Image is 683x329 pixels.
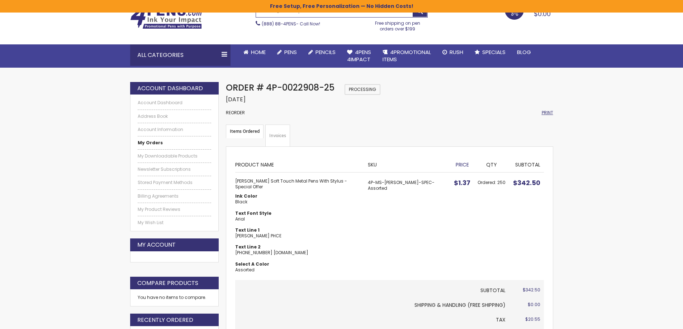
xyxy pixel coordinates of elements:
[235,227,361,233] dt: Text Line 1
[523,287,540,293] span: $342.50
[454,178,470,187] span: $1.37
[235,261,361,267] dt: Select A Color
[235,233,361,239] dd: [PERSON_NAME] PHCE
[437,44,469,60] a: Rush
[469,44,511,60] a: Specials
[284,48,297,56] span: Pens
[235,298,509,313] th: Shipping & Handling (FREE SHIPPING)
[383,48,431,63] span: 4PROMOTIONAL ITEMS
[226,110,245,116] a: Reorder
[138,153,212,159] a: My Downloadable Products
[138,127,212,132] a: Account Information
[235,156,364,172] th: Product Name
[450,156,474,172] th: Price
[347,48,371,63] span: 4Pens 4impact
[482,48,506,56] span: Specials
[226,125,264,138] strong: Items Ordered
[235,280,509,298] th: Subtotal
[251,48,266,56] span: Home
[138,113,212,119] a: Address Book
[235,216,361,222] dd: Arial
[235,267,361,273] dd: Assorted
[474,156,509,172] th: Qty
[226,82,335,93] span: Order # 4P-0022908-25
[138,140,163,146] strong: My Orders
[303,44,341,60] a: Pencils
[226,95,246,103] span: [DATE]
[235,313,509,327] th: Tax
[235,199,361,205] dd: Black
[138,166,212,172] a: Newsletter Subscriptions
[534,9,551,18] span: $0.00
[271,44,303,60] a: Pens
[238,44,271,60] a: Home
[235,250,361,256] dd: [PHONE_NUMBER] [DOMAIN_NAME]
[542,110,553,116] a: Print
[138,100,212,106] a: Account Dashboard
[137,279,198,287] strong: Compare Products
[137,241,176,249] strong: My Account
[497,179,506,185] span: 250
[138,180,212,185] a: Stored Payment Methods
[528,301,540,308] span: $0.00
[130,6,202,29] img: 4Pens Custom Pens and Promotional Products
[137,316,193,324] strong: Recently Ordered
[138,220,212,226] a: My Wish List
[341,44,377,68] a: 4Pens4impact
[509,156,544,172] th: Subtotal
[377,44,437,68] a: 4PROMOTIONALITEMS
[525,316,540,322] span: $20.55
[235,211,361,216] dt: Text Font Style
[364,156,450,172] th: SKU
[235,178,361,190] strong: [PERSON_NAME] Soft Touch Metal Pens With Stylus - Special Offer
[265,125,290,147] a: Invoices
[316,48,336,56] span: Pencils
[262,21,320,27] span: - Call Now!
[364,173,450,280] td: 4P-MS-[PERSON_NAME]-SPEC-Assorted
[624,310,683,329] iframe: Google Customer Reviews
[511,44,537,60] a: Blog
[450,48,463,56] span: Rush
[138,207,212,212] a: My Product Reviews
[235,193,361,199] dt: Ink Color
[478,179,497,185] span: Ordered
[345,84,380,95] span: Processing
[138,140,212,146] a: My Orders
[517,48,531,56] span: Blog
[137,84,203,92] strong: Account Dashboard
[513,178,540,187] span: $342.50
[130,44,231,66] div: All Categories
[138,193,212,199] a: Billing Agreements
[262,21,296,27] a: (888) 88-4PENS
[235,244,361,250] dt: Text Line 2
[367,18,428,32] div: Free shipping on pen orders over $199
[130,289,219,306] div: You have no items to compare.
